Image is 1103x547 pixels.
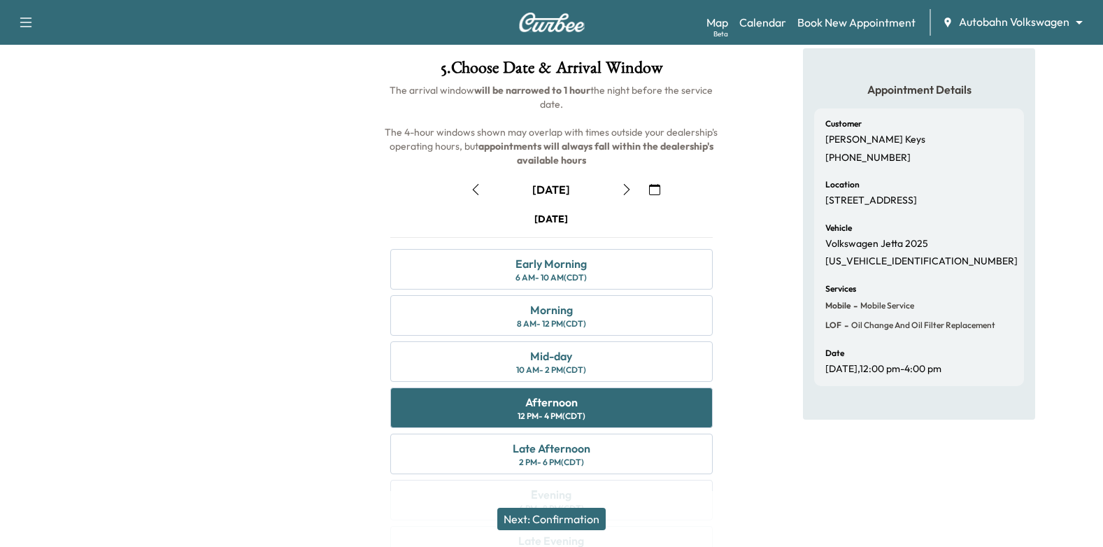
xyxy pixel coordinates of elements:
span: Oil Change and Oil Filter Replacement [848,320,995,331]
div: Afternoon [525,394,578,411]
button: Next: Confirmation [497,508,606,530]
h5: Appointment Details [814,82,1024,97]
div: Beta [713,29,728,39]
b: will be narrowed to 1 hour [474,84,590,97]
p: [STREET_ADDRESS] [825,194,917,207]
h1: 5 . Choose Date & Arrival Window [379,59,725,83]
h6: Location [825,180,860,189]
span: LOF [825,320,841,331]
a: MapBeta [706,14,728,31]
div: Late Afternoon [513,440,590,457]
div: 12 PM - 4 PM (CDT) [518,411,585,422]
a: Calendar [739,14,786,31]
div: Early Morning [515,255,587,272]
p: [DATE] , 12:00 pm - 4:00 pm [825,363,941,376]
p: Volkswagen Jetta 2025 [825,238,928,250]
div: 6 AM - 10 AM (CDT) [515,272,587,283]
b: appointments will always fall within the dealership's available hours [478,140,716,166]
div: Mid-day [530,348,572,364]
h6: Customer [825,120,862,128]
div: Morning [530,301,573,318]
div: 8 AM - 12 PM (CDT) [517,318,586,329]
span: Mobile Service [858,300,914,311]
span: Autobahn Volkswagen [959,14,1069,30]
img: Curbee Logo [518,13,585,32]
div: [DATE] [532,182,570,197]
span: Mobile [825,300,851,311]
div: 2 PM - 6 PM (CDT) [519,457,584,468]
p: [US_VEHICLE_IDENTIFICATION_NUMBER] [825,255,1018,268]
span: The arrival window the night before the service date. The 4-hour windows shown may overlap with t... [385,84,720,166]
div: 10 AM - 2 PM (CDT) [516,364,586,376]
a: Book New Appointment [797,14,916,31]
h6: Vehicle [825,224,852,232]
span: - [851,299,858,313]
h6: Services [825,285,856,293]
p: [PERSON_NAME] Keys [825,134,925,146]
div: [DATE] [534,212,568,226]
span: - [841,318,848,332]
p: [PHONE_NUMBER] [825,152,911,164]
h6: Date [825,349,844,357]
